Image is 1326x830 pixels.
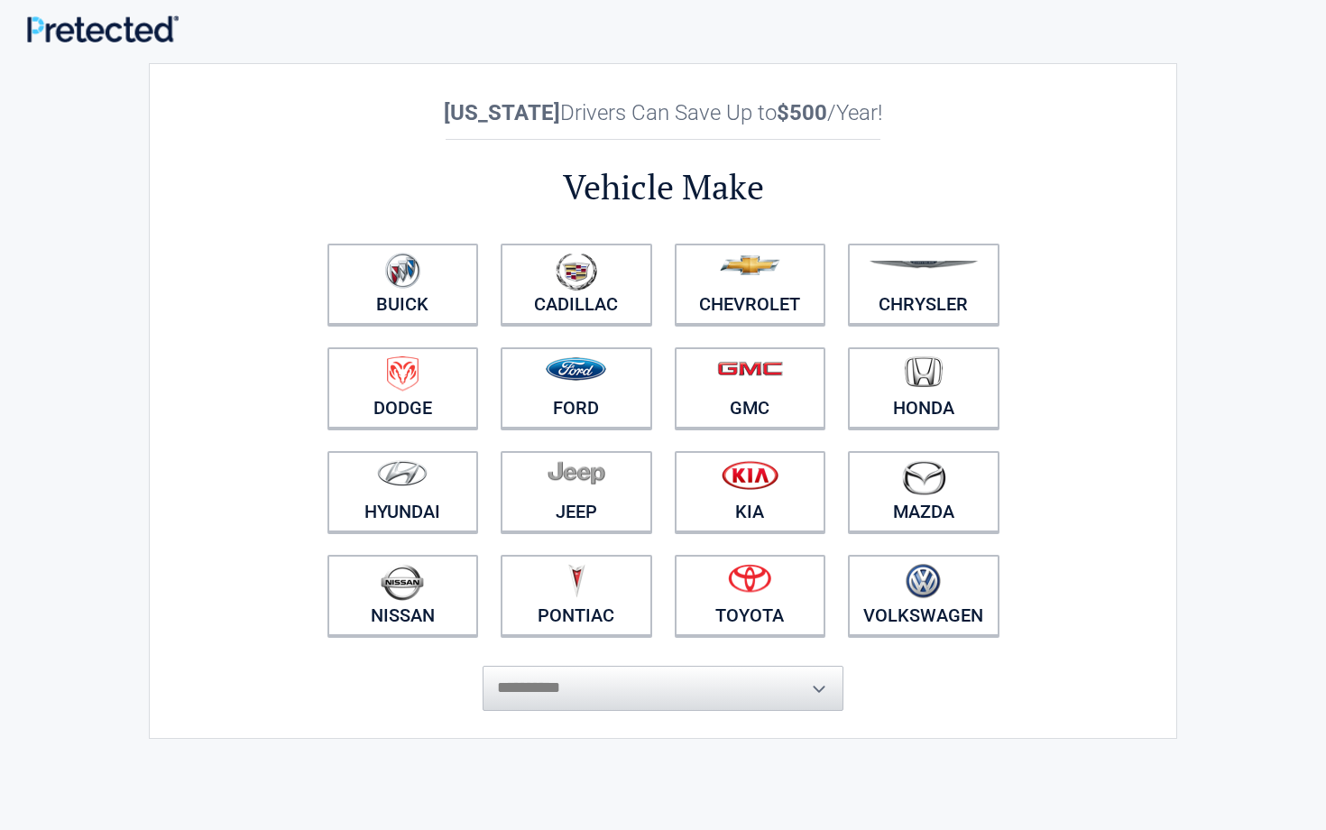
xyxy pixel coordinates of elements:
img: jeep [548,460,605,485]
a: Mazda [848,451,999,532]
a: Honda [848,347,999,429]
img: gmc [717,361,783,376]
b: [US_STATE] [444,100,560,125]
img: buick [385,253,420,289]
img: pontiac [567,564,585,598]
img: volkswagen [906,564,941,599]
a: GMC [675,347,826,429]
a: Nissan [327,555,479,636]
img: chevrolet [720,255,780,275]
img: honda [905,356,943,388]
a: Buick [327,244,479,325]
img: mazda [901,460,946,495]
img: nissan [381,564,424,601]
img: toyota [728,564,771,593]
a: Kia [675,451,826,532]
h2: Drivers Can Save Up to /Year [316,100,1010,125]
a: Ford [501,347,652,429]
img: hyundai [377,460,428,486]
img: chrysler [869,261,979,269]
a: Chrysler [848,244,999,325]
a: Pontiac [501,555,652,636]
a: Cadillac [501,244,652,325]
a: Volkswagen [848,555,999,636]
img: kia [722,460,778,490]
h2: Vehicle Make [316,164,1010,210]
a: Chevrolet [675,244,826,325]
a: Toyota [675,555,826,636]
img: Main Logo [27,15,179,42]
a: Dodge [327,347,479,429]
img: dodge [387,356,419,392]
b: $500 [777,100,827,125]
a: Hyundai [327,451,479,532]
img: ford [546,357,606,381]
img: cadillac [556,253,597,290]
a: Jeep [501,451,652,532]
